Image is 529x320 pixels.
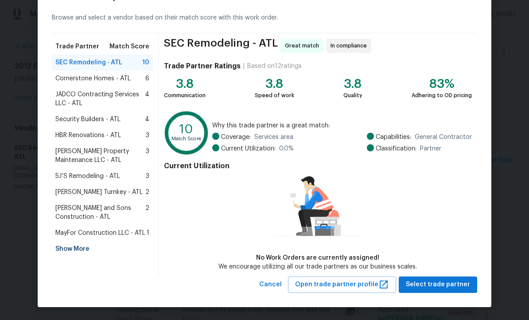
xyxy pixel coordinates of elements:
span: Services area [254,133,293,142]
span: 2 [145,204,149,221]
div: We encourage utilizing all our trade partners as our business scales. [218,262,417,271]
span: [PERSON_NAME] and Sons Construction - ATL [55,204,145,221]
span: Cornerstone Homes - ATL [55,74,131,83]
text: 10 [179,123,193,135]
span: Partner [420,144,441,153]
span: In compliance [331,41,370,50]
div: 3.8 [164,79,206,88]
span: Capabilities: [376,133,411,142]
div: Browse and select a vendor based on their match score with this work order. [52,3,477,33]
span: Cancel [259,279,282,290]
div: | [241,62,247,71]
button: Cancel [256,277,285,293]
h4: Current Utilization [164,162,472,170]
h4: Trade Partner Ratings [164,62,241,71]
span: SEC Remodeling - ATL [55,58,122,67]
span: 3 [146,131,149,140]
div: Speed of work [255,91,294,100]
span: Coverage: [221,133,251,142]
div: Adhering to OD pricing [412,91,472,100]
button: Select trade partner [399,277,477,293]
span: 2 [145,188,149,197]
span: Match Score [109,42,149,51]
span: 1 [147,229,149,237]
span: 10 [142,58,149,67]
span: HBR Renovations - ATL [55,131,121,140]
div: 3.8 [255,79,294,88]
span: [PERSON_NAME] Turnkey - ATL [55,188,143,197]
span: SEC Remodeling - ATL [164,39,278,53]
span: Open trade partner profile [295,279,389,290]
span: 3 [146,147,149,165]
span: MayFor Construction LLC - ATL [55,229,145,237]
span: JADCO Contracting Services LLC - ATL [55,90,145,108]
div: No Work Orders are currently assigned! [218,253,417,262]
span: 4 [145,115,149,124]
span: Current Utilization: [221,144,276,153]
div: Quality [343,91,362,100]
span: Security Builders - ATL [55,115,121,124]
text: Match Score [171,136,201,141]
div: 83% [412,79,472,88]
div: Show More [52,241,153,257]
span: Classification: [376,144,416,153]
span: General Contractor [415,133,472,142]
button: Open trade partner profile [288,277,396,293]
span: Why this trade partner is a great match: [212,121,472,130]
span: 6 [145,74,149,83]
span: 3 [146,172,149,181]
span: [PERSON_NAME] Property Maintenance LLC - ATL [55,147,146,165]
span: 4 [145,90,149,108]
span: Great match [285,41,323,50]
span: 0.0 % [279,144,294,153]
div: 3.8 [343,79,362,88]
div: Communication [164,91,206,100]
span: 5J’S Remodeling - ATL [55,172,120,181]
span: Trade Partner [55,42,99,51]
span: Select trade partner [406,279,470,290]
div: Based on 12 ratings [247,62,302,71]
